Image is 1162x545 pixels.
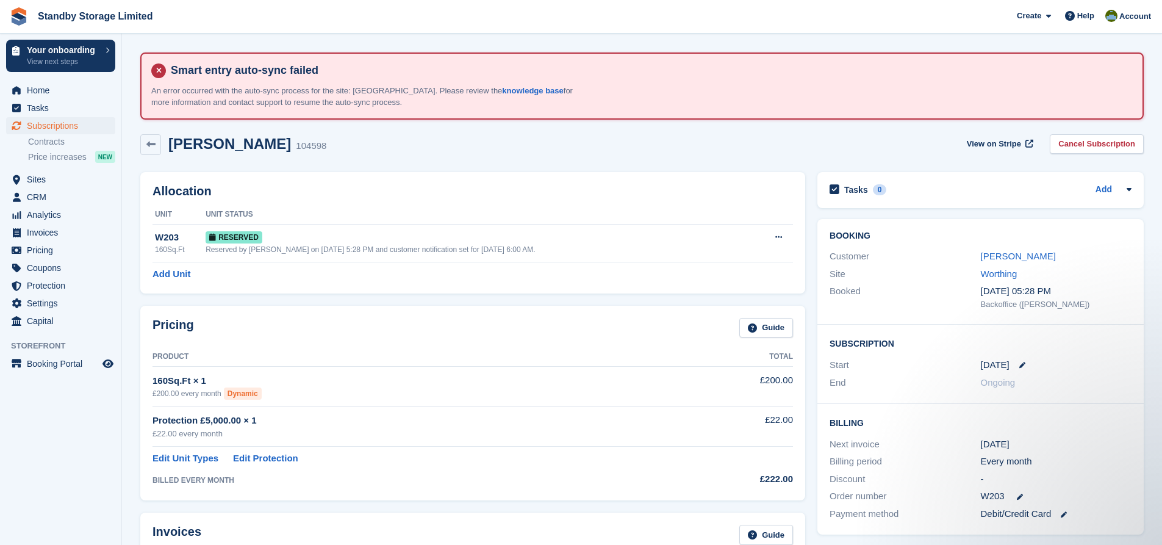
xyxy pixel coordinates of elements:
[27,312,100,330] span: Capital
[151,85,578,109] p: An error occurred with the auto-sync process for the site: [GEOGRAPHIC_DATA]. Please review the f...
[27,277,100,294] span: Protection
[830,489,980,503] div: Order number
[981,284,1132,298] div: [DATE] 05:28 PM
[152,414,675,428] div: Protection £5,000.00 × 1
[27,189,100,206] span: CRM
[27,295,100,312] span: Settings
[6,295,115,312] a: menu
[830,507,980,521] div: Payment method
[6,117,115,134] a: menu
[1105,10,1117,22] img: Aaron Winter
[739,525,793,545] a: Guide
[6,206,115,223] a: menu
[675,347,793,367] th: Total
[502,86,563,95] a: knowledge base
[152,184,793,198] h2: Allocation
[152,318,194,338] h2: Pricing
[830,416,1132,428] h2: Billing
[6,242,115,259] a: menu
[206,244,751,255] div: Reserved by [PERSON_NAME] on [DATE] 5:28 PM and customer notification set for [DATE] 6:00 AM.
[830,358,980,372] div: Start
[224,388,262,400] div: Dynamic
[152,452,218,466] a: Edit Unit Types
[28,150,115,164] a: Price increases NEW
[155,231,206,245] div: W203
[27,355,100,372] span: Booking Portal
[981,377,1016,388] span: Ongoing
[155,244,206,255] div: 160Sq.Ft
[166,63,1133,78] h4: Smart entry auto-sync failed
[981,298,1132,311] div: Backoffice ([PERSON_NAME])
[739,318,793,338] a: Guide
[152,525,201,545] h2: Invoices
[10,7,28,26] img: stora-icon-8386f47178a22dfd0bd8f6a31ec36ba5ce8667c1dd55bd0f319d3a0aa187defe.svg
[6,171,115,188] a: menu
[675,472,793,486] div: £222.00
[27,224,100,241] span: Invoices
[6,224,115,241] a: menu
[981,438,1132,452] div: [DATE]
[28,136,115,148] a: Contracts
[981,269,1017,279] a: Worthing
[152,267,190,281] a: Add Unit
[206,231,262,244] span: Reserved
[233,452,298,466] a: Edit Protection
[296,139,326,153] div: 104598
[6,99,115,117] a: menu
[27,46,99,54] p: Your onboarding
[6,40,115,72] a: Your onboarding View next steps
[830,250,980,264] div: Customer
[830,231,1132,241] h2: Booking
[1096,183,1112,197] a: Add
[11,340,121,352] span: Storefront
[6,277,115,294] a: menu
[27,259,100,276] span: Coupons
[675,367,793,406] td: £200.00
[981,358,1010,372] time: 2025-09-01 00:00:00 UTC
[830,455,980,469] div: Billing period
[27,117,100,134] span: Subscriptions
[1017,10,1041,22] span: Create
[830,337,1132,349] h2: Subscription
[830,472,980,486] div: Discount
[152,475,675,486] div: BILLED EVERY MONTH
[830,284,980,310] div: Booked
[27,171,100,188] span: Sites
[844,184,868,195] h2: Tasks
[152,388,675,400] div: £200.00 every month
[6,312,115,330] a: menu
[962,134,1036,154] a: View on Stripe
[6,189,115,206] a: menu
[27,242,100,259] span: Pricing
[152,205,206,225] th: Unit
[1050,134,1144,154] a: Cancel Subscription
[981,251,1056,261] a: [PERSON_NAME]
[6,355,115,372] a: menu
[873,184,887,195] div: 0
[27,82,100,99] span: Home
[675,406,793,446] td: £22.00
[168,135,291,152] h2: [PERSON_NAME]
[1119,10,1151,23] span: Account
[830,267,980,281] div: Site
[967,138,1021,150] span: View on Stripe
[6,259,115,276] a: menu
[152,428,675,440] div: £22.00 every month
[6,82,115,99] a: menu
[28,151,87,163] span: Price increases
[830,376,980,390] div: End
[27,56,99,67] p: View next steps
[152,347,675,367] th: Product
[152,374,675,388] div: 160Sq.Ft × 1
[95,151,115,163] div: NEW
[27,99,100,117] span: Tasks
[1077,10,1094,22] span: Help
[27,206,100,223] span: Analytics
[101,356,115,371] a: Preview store
[33,6,157,26] a: Standby Storage Limited
[206,205,751,225] th: Unit Status
[830,438,980,452] div: Next invoice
